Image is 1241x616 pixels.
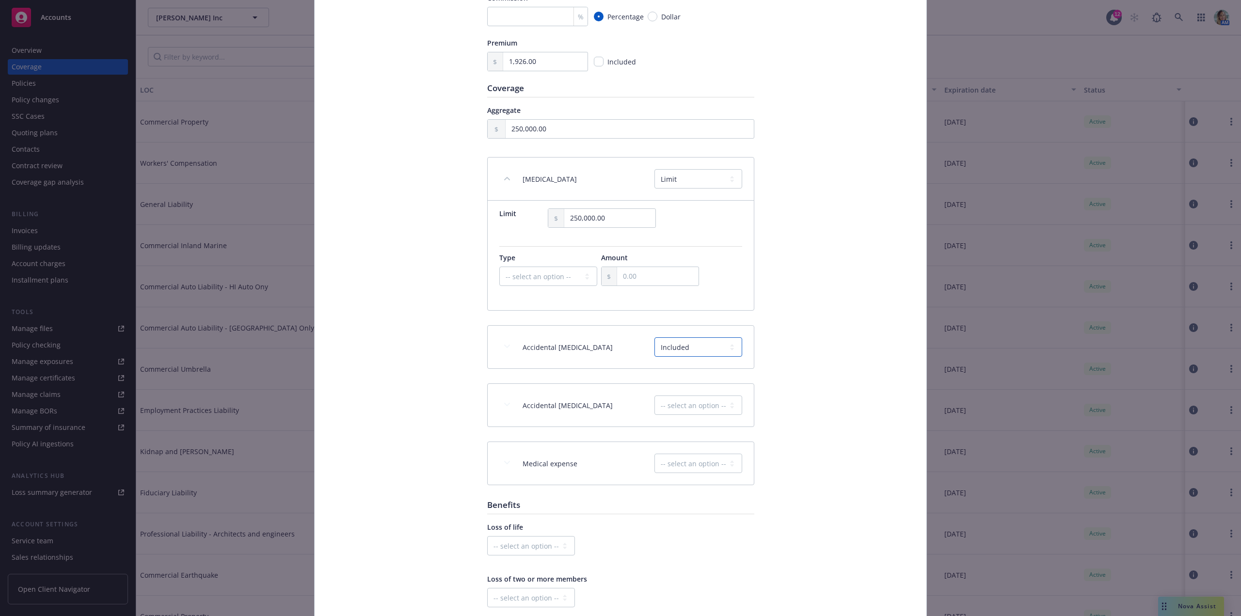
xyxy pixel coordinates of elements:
[499,397,515,412] button: expand content
[499,253,515,262] span: Type
[607,12,644,22] span: Percentage
[488,384,754,426] div: Accidental [MEDICAL_DATA]expand content
[578,12,584,22] span: %
[487,106,521,115] span: Aggregate
[487,574,587,584] span: Loss of two or more members
[617,267,698,285] input: 0.00
[499,339,515,354] button: expand content
[523,458,577,469] span: Medical expense
[523,400,613,411] span: Accidental [MEDICAL_DATA]
[487,38,517,47] span: Premium
[488,326,754,368] div: Accidental [MEDICAL_DATA]expand content
[564,209,655,227] input: 0.00
[594,12,604,21] input: Percentage
[503,52,587,71] input: 0.00
[488,442,754,485] div: Medical expenseexpand content
[487,522,523,532] span: Loss of life
[523,174,577,184] span: [MEDICAL_DATA]
[523,342,613,352] span: Accidental [MEDICAL_DATA]
[487,83,754,93] h1: Coverage
[607,57,636,66] span: Included
[487,500,754,510] h1: Benefits
[488,158,754,200] div: [MEDICAL_DATA]collapse content
[506,120,754,138] input: 0.00
[661,12,681,22] span: Dollar
[601,253,628,262] span: Amount
[648,12,657,21] input: Dollar
[499,171,515,186] button: collapse content
[499,455,515,471] button: expand content
[499,208,548,219] span: Limit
